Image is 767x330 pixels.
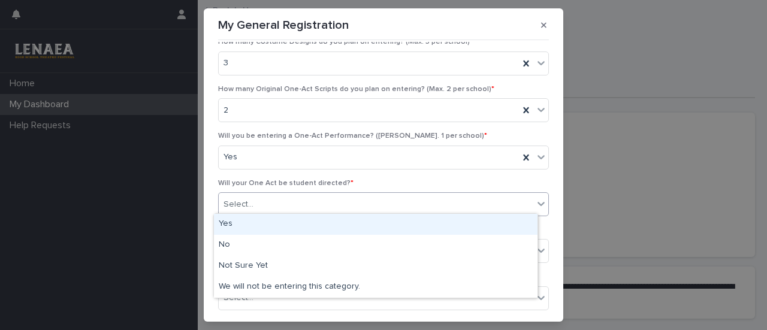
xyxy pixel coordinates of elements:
[224,57,228,69] span: 3
[224,292,253,304] div: Select...
[214,256,537,277] div: Not Sure Yet
[218,86,494,93] span: How many Original One-Act Scripts do you plan on entering? (Max. 2 per school)
[214,214,537,235] div: Yes
[218,132,487,140] span: Will you be entering a One-Act Performance? ([PERSON_NAME]. 1 per school)
[214,277,537,298] div: We will not be entering this category.
[214,235,537,256] div: No
[218,180,354,187] span: Will your One Act be student directed?
[224,198,253,211] div: Select...
[218,38,473,46] span: How many Costume Designs do you plan on entering? (Max. 3 per school)
[224,104,228,117] span: 2
[224,151,237,164] span: Yes
[218,18,349,32] p: My General Registration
